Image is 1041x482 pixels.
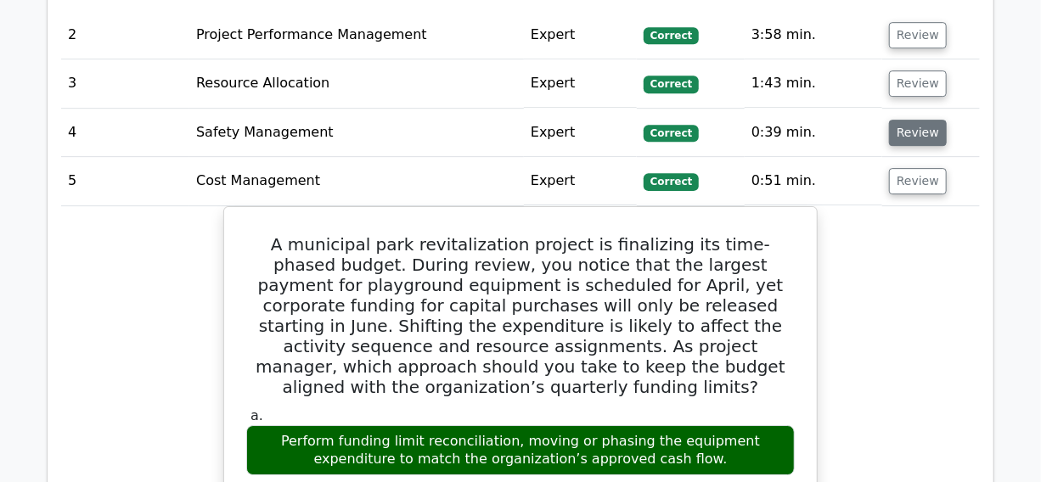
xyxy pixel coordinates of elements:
td: 0:51 min. [745,157,882,205]
h5: A municipal park revitalization project is finalizing its time-phased budget. During review, you ... [245,234,796,397]
td: 1:43 min. [745,59,882,108]
td: 4 [61,109,189,157]
td: Expert [524,59,637,108]
td: Project Performance Management [189,11,524,59]
button: Review [889,168,947,194]
td: 0:39 min. [745,109,882,157]
button: Review [889,120,947,146]
div: Perform funding limit reconciliation, moving or phasing the equipment expenditure to match the or... [246,425,795,476]
span: Correct [644,76,699,92]
span: Correct [644,173,699,190]
td: Safety Management [189,109,524,157]
td: Expert [524,109,637,157]
td: 3 [61,59,189,108]
td: Expert [524,157,637,205]
button: Review [889,22,947,48]
span: a. [250,407,263,423]
td: Resource Allocation [189,59,524,108]
span: Correct [644,27,699,44]
td: 2 [61,11,189,59]
button: Review [889,70,947,97]
td: Expert [524,11,637,59]
td: 3:58 min. [745,11,882,59]
span: Correct [644,125,699,142]
td: 5 [61,157,189,205]
td: Cost Management [189,157,524,205]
